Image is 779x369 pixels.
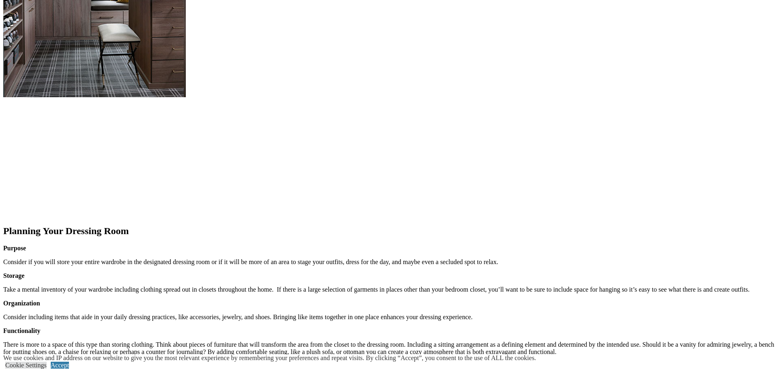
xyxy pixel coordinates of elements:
[3,341,776,356] p: There is more to a space of this type than storing clothing. Think about pieces of furniture that...
[3,327,41,334] strong: Functionality
[3,286,776,293] p: Take a mental inventory of your wardrobe including clothing spread out in closets throughout the ...
[3,245,26,252] strong: Purpose
[3,258,776,266] p: Consider if you will store your entire wardrobe in the designated dressing room or if it will be ...
[5,362,47,369] a: Cookie Settings
[3,272,24,279] strong: Storage
[51,362,69,369] a: Accept
[3,300,40,307] strong: Organization
[3,226,776,237] h2: Planning Your Dressing Room
[3,314,776,321] p: Consider including items that aide in your daily dressing practices, like accessories, jewelry, a...
[3,354,536,362] div: We use cookies and IP address on our website to give you the most relevant experience by remember...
